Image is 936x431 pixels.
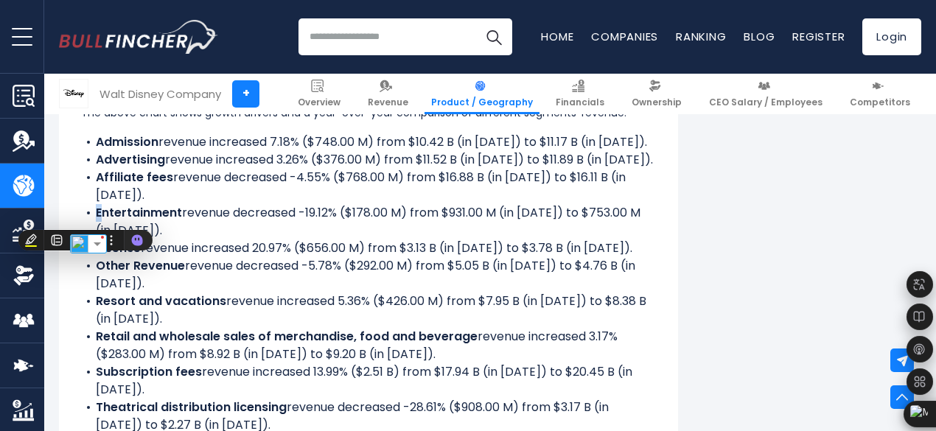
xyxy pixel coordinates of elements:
[81,363,656,399] li: revenue increased 13.99% ($2.51 B) from $17.94 B (in [DATE]) to $20.45 B (in [DATE]).
[96,292,226,309] b: Resort and vacations
[702,74,829,114] a: CEO Salary / Employees
[96,363,202,380] b: Subscription fees
[81,169,656,204] li: revenue decreased -4.55% ($768.00 M) from $16.88 B (in [DATE]) to $16.11 B (in [DATE]).
[549,74,611,114] a: Financials
[81,257,656,292] li: revenue decreased -5.78% ($292.00 M) from $5.05 B (in [DATE]) to $4.76 B (in [DATE]).
[676,29,726,44] a: Ranking
[99,85,221,102] div: Walt Disney Company
[81,328,656,363] li: revenue increased 3.17% ($283.00 M) from $8.92 B (in [DATE]) to $9.20 B (in [DATE]).
[59,20,218,54] img: Bullfincher logo
[625,74,688,114] a: Ownership
[431,97,533,108] span: Product / Geography
[862,18,921,55] a: Login
[361,74,415,114] a: Revenue
[792,29,845,44] a: Register
[81,204,656,239] li: revenue decreased -19.12% ($178.00 M) from $931.00 M (in [DATE]) to $753.00 M (in [DATE]).
[475,18,512,55] button: Search
[81,133,656,151] li: revenue increased 7.18% ($748.00 M) from $10.42 B (in [DATE]) to $11.17 B (in [DATE]).
[81,292,656,328] li: revenue increased 5.36% ($426.00 M) from $7.95 B (in [DATE]) to $8.38 B (in [DATE]).
[591,29,658,44] a: Companies
[850,97,910,108] span: Competitors
[96,399,287,416] b: Theatrical distribution licensing
[96,257,185,274] b: Other Revenue
[632,97,682,108] span: Ownership
[298,97,340,108] span: Overview
[96,169,173,186] b: Affiliate fees
[96,133,158,150] b: Admission
[232,80,259,108] a: +
[556,97,604,108] span: Financials
[96,204,182,221] b: Entertainment
[843,74,917,114] a: Competitors
[60,80,88,108] img: DIS logo
[425,74,539,114] a: Product / Geography
[81,151,656,169] li: revenue increased 3.26% ($376.00 M) from $11.52 B (in [DATE]) to $11.89 B (in [DATE]).
[96,151,165,168] b: Advertising
[291,74,347,114] a: Overview
[96,328,478,345] b: Retail and wholesale sales of merchandise, food and beverage
[59,20,217,54] a: Go to homepage
[744,29,775,44] a: Blog
[81,239,656,257] li: revenue increased 20.97% ($656.00 M) from $3.13 B (in [DATE]) to $3.78 B (in [DATE]).
[541,29,573,44] a: Home
[96,239,141,256] b: License
[13,264,35,287] img: Ownership
[709,97,823,108] span: CEO Salary / Employees
[368,97,408,108] span: Revenue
